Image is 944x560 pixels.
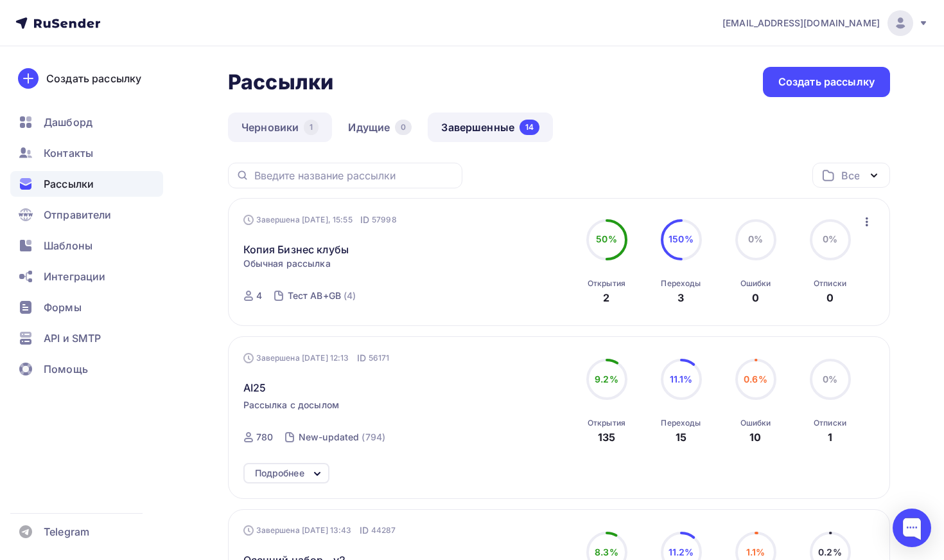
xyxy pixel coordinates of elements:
a: Отправители [10,202,163,228]
span: 50% [596,233,616,244]
div: 0 [752,290,759,305]
div: 780 [256,431,273,444]
span: Помощь [44,361,88,377]
div: 1 [304,120,319,135]
a: Завершенные14 [428,113,553,142]
span: Формы [44,300,82,315]
div: 135 [598,429,615,445]
span: Дашборд [44,114,92,130]
div: Подробнее [255,465,304,481]
span: 150% [669,233,694,244]
div: Переходы [661,278,701,289]
span: [EMAIL_ADDRESS][DOMAIN_NAME] [722,17,880,30]
div: Отписки [814,278,846,289]
button: Все [812,163,890,188]
a: Контакты [10,140,163,166]
span: 0% [823,374,837,384]
div: (4) [344,289,356,302]
span: Обычная рассылка [243,257,331,270]
div: 15 [676,429,686,445]
span: Отправители [44,207,112,222]
div: 2 [603,290,609,305]
a: Дашборд [10,109,163,135]
a: Формы [10,294,163,320]
div: Тест AB+GB [288,289,341,302]
span: 0% [748,233,763,244]
div: Завершена [DATE], 15:55 [243,213,397,226]
span: 11.2% [669,546,694,557]
span: Шаблоны [44,238,92,253]
div: Создать рассылку [778,75,875,89]
div: Открытия [588,278,625,289]
div: Переходы [661,418,701,428]
div: 0 [395,120,412,135]
div: 4 [256,289,262,302]
span: 11.1% [670,374,693,384]
div: Отписки [814,418,846,428]
span: 0.2% [818,546,842,557]
div: Ошибки [740,418,771,428]
div: New-updated [299,431,360,444]
a: Идущие0 [335,113,425,142]
div: (794) [362,431,385,444]
div: Создать рассылку [46,71,141,86]
span: 0% [823,233,837,244]
span: API и SMTP [44,330,101,346]
div: Завершена [DATE] 13:43 [243,524,396,537]
span: ID [360,213,369,226]
div: 3 [677,290,684,305]
a: [EMAIL_ADDRESS][DOMAIN_NAME] [722,10,929,36]
span: Интеграции [44,269,105,284]
div: 1 [828,429,832,445]
span: AI25 [243,380,267,395]
a: New-updated (794) [297,427,387,447]
span: Контакты [44,145,93,161]
a: Черновики1 [228,113,332,142]
div: Завершена [DATE] 12:13 [243,352,390,365]
span: 0.6% [744,374,767,384]
div: Открытия [588,418,625,428]
span: 57998 [372,213,397,226]
a: Копия Бизнес клубы [243,242,349,257]
span: 56171 [369,352,390,365]
div: Ошибки [740,278,771,289]
span: Рассылки [44,176,94,192]
input: Введите название рассылки [254,168,455,183]
div: 14 [520,120,539,135]
span: 1.1% [746,546,765,557]
span: ID [357,352,366,365]
span: Рассылка с досылом [243,399,340,411]
span: 8.3% [595,546,618,557]
a: Тест AB+GB (4) [286,285,358,306]
span: 9.2% [595,374,618,384]
span: Telegram [44,524,89,539]
span: 44287 [371,524,396,537]
a: Шаблоны [10,233,163,258]
span: ID [360,524,369,537]
div: 0 [826,290,834,305]
h2: Рассылки [228,69,333,95]
div: 10 [749,429,761,445]
a: Рассылки [10,171,163,197]
div: Все [841,168,859,183]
